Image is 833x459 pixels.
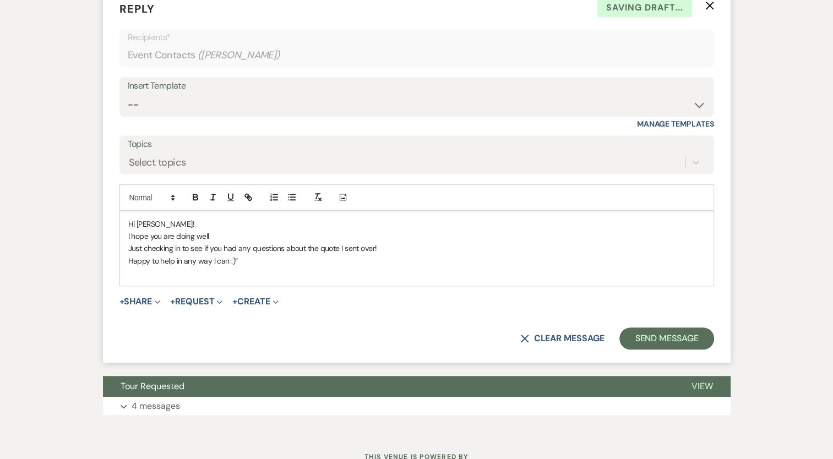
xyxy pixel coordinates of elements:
button: View [674,376,731,397]
button: Clear message [520,334,604,343]
button: Send Message [619,327,714,349]
span: View [692,380,713,392]
button: Create [232,297,278,306]
button: Request [170,297,222,306]
span: ( [PERSON_NAME] ) [198,48,280,63]
span: Reply [119,2,155,16]
span: Tour Requested [121,380,184,392]
div: Insert Template [128,78,706,94]
p: 4 messages [132,399,180,413]
button: Tour Requested [103,376,674,397]
p: I hope you are doing well [128,230,705,242]
a: Manage Templates [637,119,714,129]
div: Event Contacts [128,45,706,66]
button: 4 messages [103,397,731,416]
p: Recipients* [128,30,706,45]
span: + [232,297,237,306]
div: Select topics [129,155,186,170]
span: + [170,297,175,306]
p: Just checking in to see if you had any questions about the quote I sent over! [128,242,705,254]
label: Topics [128,136,706,152]
p: Happy to help in any way I can :)” [128,255,705,267]
span: + [119,297,124,306]
p: Hi [PERSON_NAME]! [128,218,705,230]
button: Share [119,297,161,306]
